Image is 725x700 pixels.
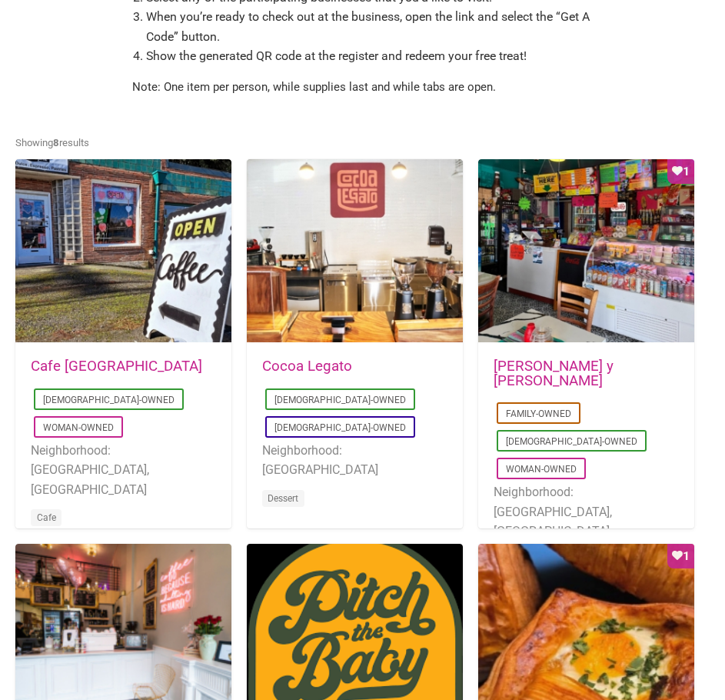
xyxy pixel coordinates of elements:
a: [DEMOGRAPHIC_DATA]-Owned [43,395,175,405]
a: Woman-Owned [506,464,577,475]
a: Cafe [37,512,56,523]
span: Showing results [15,137,89,148]
a: Dessert [268,493,298,504]
li: Show the generated QR code at the register and redeem your free treat! [146,46,593,66]
a: Woman-Owned [43,422,114,433]
li: When you’re ready to check out at the business, open the link and select the “Get A Code” button. [146,7,593,46]
a: [DEMOGRAPHIC_DATA]-Owned [274,422,406,433]
a: Family-Owned [506,408,571,419]
li: Neighborhood: [GEOGRAPHIC_DATA], [GEOGRAPHIC_DATA] [494,482,679,542]
li: Neighborhood: [GEOGRAPHIC_DATA], [GEOGRAPHIC_DATA] [31,441,216,500]
a: [DEMOGRAPHIC_DATA]-Owned [274,395,406,405]
a: [DEMOGRAPHIC_DATA]-Owned [506,436,637,447]
a: Cafe [GEOGRAPHIC_DATA] [31,358,202,375]
p: Note: One item per person, while supplies last and while tabs are open. [132,78,594,96]
a: Cocoa Legato [262,358,352,375]
li: Neighborhood: [GEOGRAPHIC_DATA] [262,441,447,480]
a: [PERSON_NAME] y [PERSON_NAME] [494,358,614,389]
b: 8 [53,137,59,148]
